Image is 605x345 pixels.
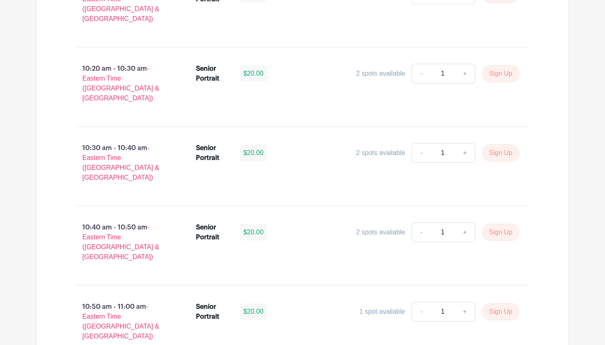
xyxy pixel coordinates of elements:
a: - [412,143,430,163]
div: 2 spots available [356,148,405,158]
div: $20.00 [240,224,267,241]
a: - [412,222,430,242]
div: Senior Portrait [196,64,230,83]
button: Sign Up [482,144,519,162]
span: - Eastern Time ([GEOGRAPHIC_DATA] & [GEOGRAPHIC_DATA]) [82,144,159,181]
div: $20.00 [240,303,267,320]
div: $20.00 [240,65,267,82]
div: Senior Portrait [196,302,230,322]
p: 10:20 am - 10:30 am [63,60,183,107]
p: 10:50 am - 11:00 am [63,299,183,345]
button: Sign Up [482,303,519,320]
div: $20.00 [240,145,267,161]
a: + [455,222,475,242]
p: 10:30 am - 10:40 am [63,140,183,186]
div: 1 spot available [359,307,405,317]
a: + [455,64,475,83]
button: Sign Up [482,65,519,82]
a: + [455,143,475,163]
a: + [455,302,475,322]
div: 2 spots available [356,227,405,237]
span: - Eastern Time ([GEOGRAPHIC_DATA] & [GEOGRAPHIC_DATA]) [82,65,159,102]
p: 10:40 am - 10:50 am [63,219,183,265]
a: - [412,64,430,83]
span: - Eastern Time ([GEOGRAPHIC_DATA] & [GEOGRAPHIC_DATA]) [82,303,159,340]
div: Senior Portrait [196,143,230,163]
button: Sign Up [482,224,519,241]
div: 2 spots available [356,69,405,79]
span: - Eastern Time ([GEOGRAPHIC_DATA] & [GEOGRAPHIC_DATA]) [82,224,159,260]
div: Senior Portrait [196,222,230,242]
a: - [412,302,430,322]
